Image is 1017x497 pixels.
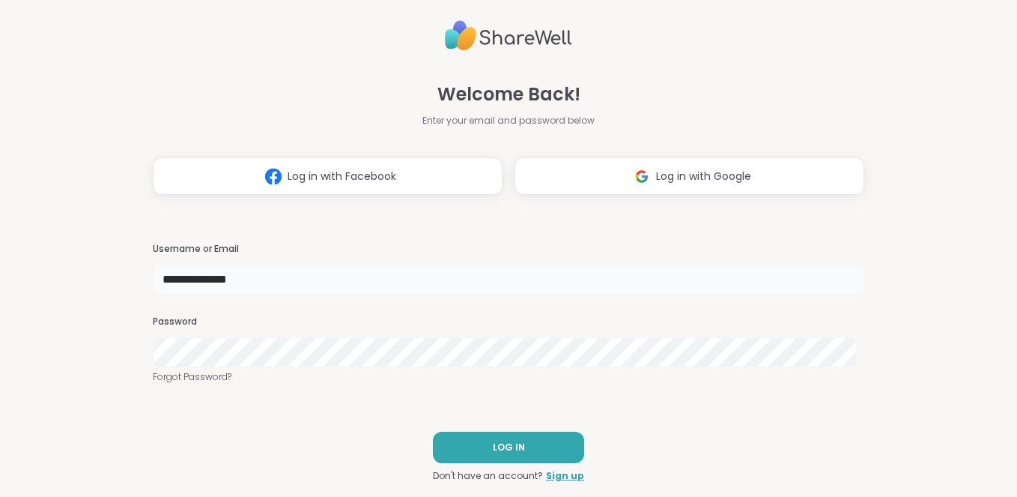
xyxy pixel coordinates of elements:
span: Don't have an account? [433,469,543,483]
button: Log in with Google [514,157,864,195]
button: Log in with Facebook [153,157,503,195]
img: ShareWell Logomark [628,163,656,190]
button: LOG IN [433,432,584,463]
span: Log in with Facebook [288,169,396,184]
h3: Password [153,316,865,328]
span: LOG IN [493,441,525,454]
img: ShareWell Logo [445,14,572,57]
span: Welcome Back! [437,81,580,108]
a: Forgot Password? [153,370,865,384]
a: Sign up [546,469,584,483]
span: Enter your email and password below [422,114,595,127]
span: Log in with Google [656,169,751,184]
h3: Username or Email [153,243,865,256]
img: ShareWell Logomark [259,163,288,190]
